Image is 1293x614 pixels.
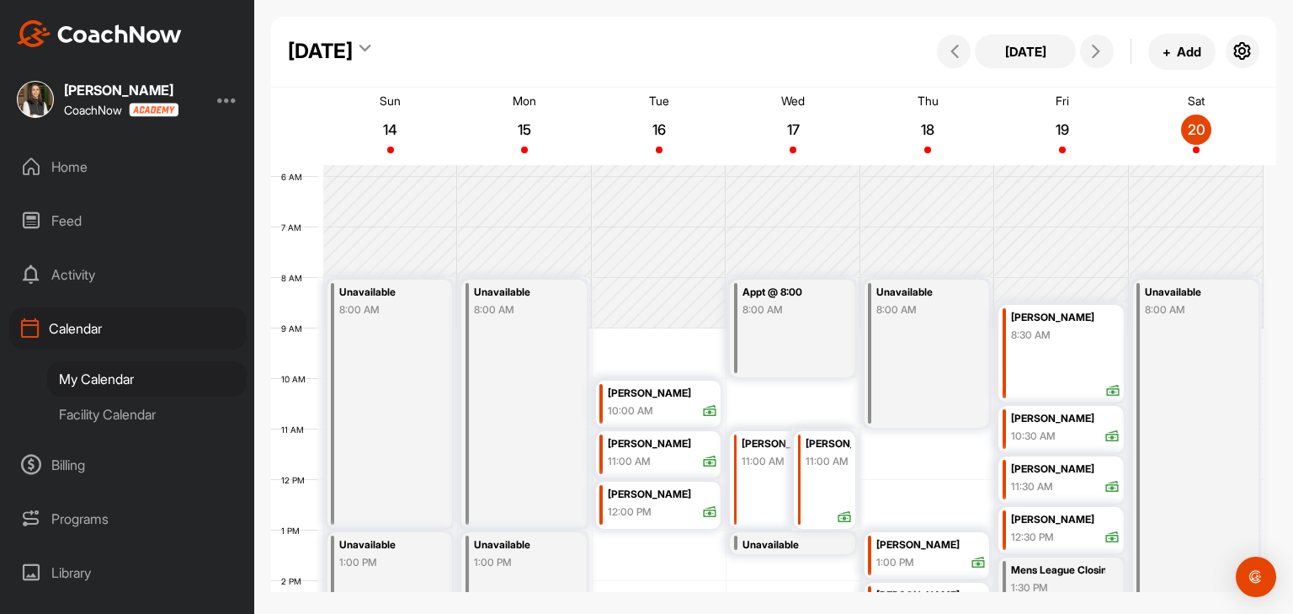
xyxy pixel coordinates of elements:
[474,283,568,302] div: Unavailable
[644,121,674,138] p: 16
[876,302,971,318] div: 8:00 AM
[742,536,837,555] div: Unavailable
[781,93,805,108] p: Wed
[1047,121,1077,138] p: 19
[1148,34,1216,70] button: +Add
[47,361,247,397] div: My Calendar
[17,20,182,47] img: CoachNow
[513,93,536,108] p: Mon
[47,397,247,432] div: Facility Calendar
[1056,93,1069,108] p: Fri
[608,485,717,505] div: [PERSON_NAME]
[1011,460,1120,479] div: [PERSON_NAME]
[1011,429,1056,444] div: 10:30 AM
[1011,510,1120,530] div: [PERSON_NAME]
[17,81,54,118] img: square_318c742b3522fe015918cc0bd9a1d0e8.jpg
[271,323,319,334] div: 9 AM
[339,536,434,555] div: Unavailable
[726,88,861,165] a: September 17, 2025
[339,283,434,302] div: Unavailable
[608,403,653,419] div: 10:00 AM
[608,505,652,520] div: 12:00 PM
[339,302,434,318] div: 8:00 AM
[876,283,971,302] div: Unavailable
[1011,409,1120,429] div: [PERSON_NAME]
[323,88,458,165] a: September 14, 2025
[742,283,837,302] div: Appt @ 8:00
[9,307,247,350] div: Calendar
[1163,43,1171,61] span: +
[271,424,321,435] div: 11 AM
[608,454,651,469] div: 11:00 AM
[1011,308,1120,328] div: [PERSON_NAME]
[474,555,568,570] div: 1:00 PM
[1188,93,1205,108] p: Sat
[608,384,717,403] div: [PERSON_NAME]
[1181,121,1211,138] p: 20
[975,35,1076,68] button: [DATE]
[1011,580,1105,595] div: 1:30 PM
[1011,479,1053,494] div: 11:30 AM
[1145,283,1239,302] div: Unavailable
[1011,530,1054,545] div: 12:30 PM
[509,121,540,138] p: 15
[271,526,317,536] div: 1 PM
[1145,302,1239,318] div: 8:00 AM
[742,454,785,469] div: 11:00 AM
[9,444,247,486] div: Billing
[458,88,593,165] a: September 15, 2025
[778,121,808,138] p: 17
[271,172,319,182] div: 6 AM
[271,222,318,232] div: 7 AM
[9,146,247,188] div: Home
[375,121,406,138] p: 14
[64,83,178,97] div: [PERSON_NAME]
[474,302,568,318] div: 8:00 AM
[995,88,1130,165] a: September 19, 2025
[918,93,939,108] p: Thu
[913,121,943,138] p: 18
[1129,88,1264,165] a: September 20, 2025
[876,586,986,606] div: [PERSON_NAME]
[64,103,178,117] div: CoachNow
[649,93,669,108] p: Tue
[9,498,247,540] div: Programs
[742,302,837,318] div: 8:00 AM
[876,536,986,555] div: [PERSON_NAME]
[876,555,914,570] div: 1:00 PM
[129,103,178,117] img: CoachNow acadmey
[860,88,995,165] a: September 18, 2025
[1011,328,1051,343] div: 8:30 AM
[742,435,851,454] div: [PERSON_NAME]
[608,435,717,454] div: [PERSON_NAME]
[9,552,247,594] div: Library
[1011,561,1105,580] div: Mens League Closing
[1236,557,1276,597] div: Open Intercom Messenger
[806,435,851,454] div: [PERSON_NAME]
[474,536,568,555] div: Unavailable
[380,93,401,108] p: Sun
[9,200,247,242] div: Feed
[271,576,318,586] div: 2 PM
[339,555,434,570] div: 1:00 PM
[9,254,247,296] div: Activity
[592,88,726,165] a: September 16, 2025
[288,36,353,67] div: [DATE]
[806,454,849,469] div: 11:00 AM
[271,475,322,485] div: 12 PM
[271,374,322,384] div: 10 AM
[271,273,319,283] div: 8 AM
